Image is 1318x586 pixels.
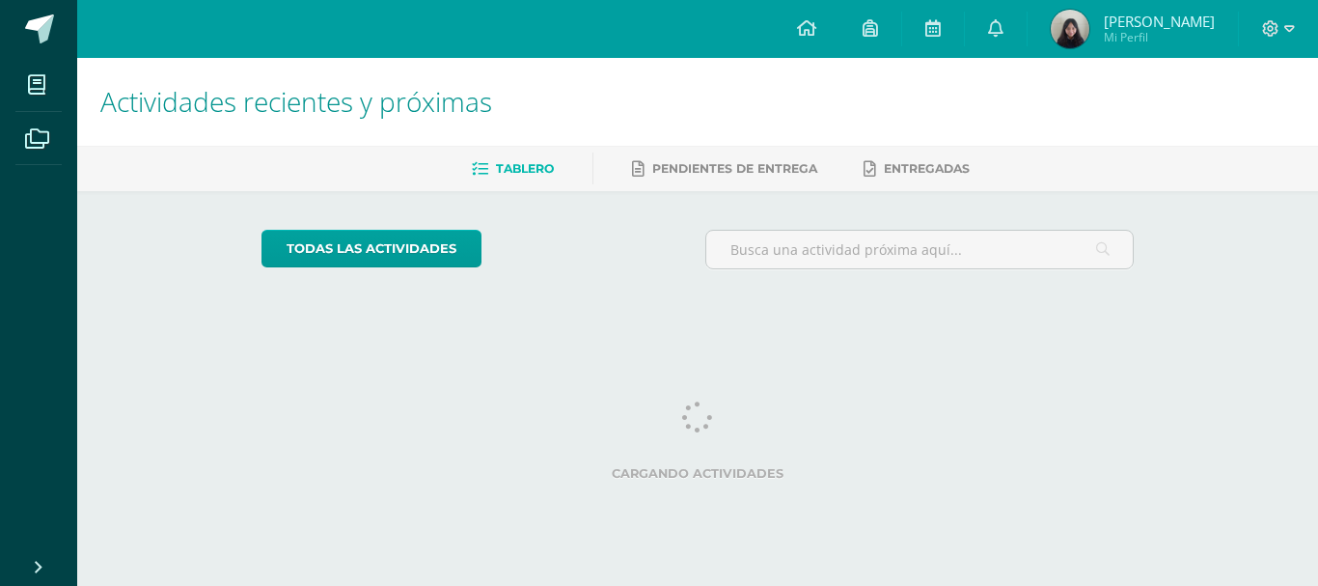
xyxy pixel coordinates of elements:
a: Entregadas [864,153,970,184]
input: Busca una actividad próxima aquí... [706,231,1134,268]
img: b98dcfdf1e9a445b6df2d552ad5736ea.png [1051,10,1089,48]
a: todas las Actividades [261,230,481,267]
span: [PERSON_NAME] [1104,12,1215,31]
span: Actividades recientes y próximas [100,83,492,120]
a: Tablero [472,153,554,184]
span: Entregadas [884,161,970,176]
span: Tablero [496,161,554,176]
a: Pendientes de entrega [632,153,817,184]
span: Pendientes de entrega [652,161,817,176]
span: Mi Perfil [1104,29,1215,45]
label: Cargando actividades [261,466,1135,481]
